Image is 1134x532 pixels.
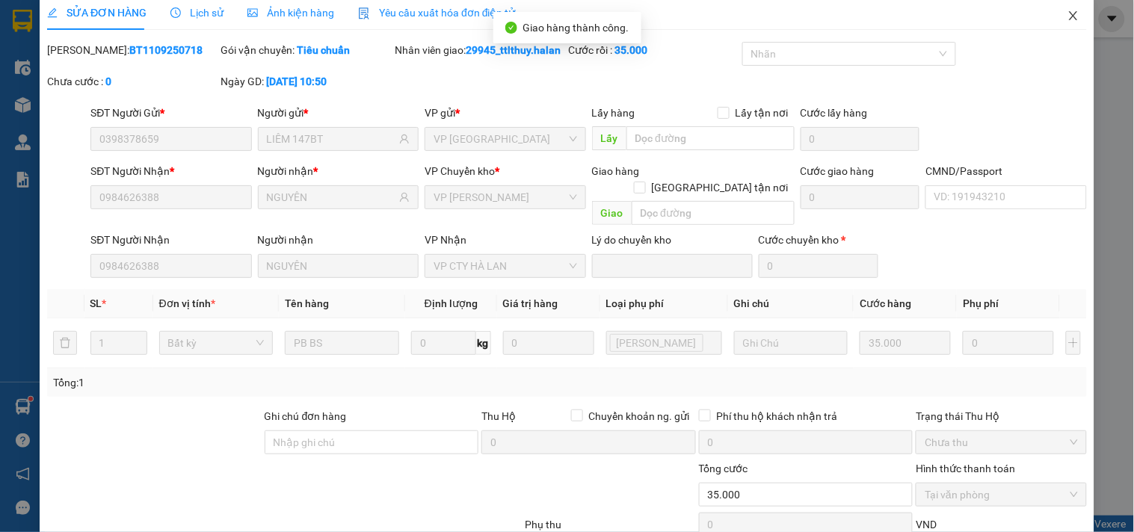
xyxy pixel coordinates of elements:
[258,105,419,121] div: Người gửi
[592,232,753,248] div: Lý do chuyển kho
[53,374,439,391] div: Tổng: 1
[916,408,1086,424] div: Trạng thái Thu Hộ
[129,44,203,56] b: BT1109250718
[221,73,392,90] div: Ngày GD:
[1066,331,1081,355] button: plus
[963,297,999,309] span: Phụ phí
[592,107,635,119] span: Lấy hàng
[699,463,748,474] span: Tổng cước
[399,192,410,202] span: user
[265,430,479,454] input: Ghi chú đơn hàng
[358,7,370,19] img: icon
[916,519,937,531] span: VND
[258,163,419,179] div: Người nhận
[801,185,920,209] input: Cước giao hàng
[247,7,258,18] span: picture
[265,410,347,422] label: Ghi chú đơn hàng
[505,22,517,34] span: check-circle
[801,165,875,177] label: Cước giao hàng
[860,331,951,355] input: 0
[925,483,1077,506] span: Tại văn phòng
[425,165,495,177] span: VP Chuyển kho
[614,44,647,56] b: 35.000
[19,102,218,126] b: GỬI : VP CTY HÀ LAN
[734,331,848,355] input: Ghi Chú
[925,431,1077,454] span: Chưa thu
[434,186,576,208] span: VP Hoàng Gia
[267,189,396,205] input: Tên người nhận
[801,107,868,119] label: Cước lấy hàng
[759,232,878,248] div: Cước chuyển kho
[728,289,854,318] th: Ghi chú
[646,179,795,196] span: [GEOGRAPHIC_DATA] tận nơi
[105,75,111,87] b: 0
[221,42,392,58] div: Gói vận chuyển:
[258,232,419,248] div: Người nhận
[298,44,351,56] b: Tiêu chuẩn
[140,37,625,55] li: 271 - [PERSON_NAME] - [GEOGRAPHIC_DATA] - [GEOGRAPHIC_DATA]
[425,105,585,121] div: VP gửi
[592,201,632,225] span: Giao
[47,7,147,19] span: SỬA ĐƠN HÀNG
[47,7,58,18] span: edit
[90,232,251,248] div: SĐT Người Nhận
[53,331,77,355] button: delete
[916,463,1015,474] label: Hình thức thanh toán
[267,75,327,87] b: [DATE] 10:50
[159,297,215,309] span: Đơn vị tính
[170,7,224,19] span: Lịch sử
[90,105,251,121] div: SĐT Người Gửi
[860,297,911,309] span: Cước hàng
[503,297,558,309] span: Giá trị hàng
[592,126,626,150] span: Lấy
[801,127,920,151] input: Cước lấy hàng
[568,42,739,58] div: Cước rồi :
[434,128,576,150] span: VP Bình Thuận
[90,163,251,179] div: SĐT Người Nhận
[466,44,561,56] b: 29945_ttlthuy.halan
[395,42,565,58] div: Nhân viên giao:
[610,334,703,352] span: Lưu kho
[168,332,265,354] span: Bất kỳ
[600,289,728,318] th: Loại phụ phí
[632,201,795,225] input: Dọc đường
[267,131,396,147] input: Tên người gửi
[47,73,218,90] div: Chưa cước :
[711,408,844,424] span: Phí thu hộ khách nhận trả
[592,165,640,177] span: Giao hàng
[285,331,399,355] input: VD: Bàn, Ghế
[1067,10,1079,22] span: close
[730,105,795,121] span: Lấy tận nơi
[19,19,131,93] img: logo.jpg
[399,134,410,144] span: user
[434,255,576,277] span: VP CTY HÀ LAN
[425,232,585,248] div: VP Nhận
[170,7,181,18] span: clock-circle
[617,335,697,351] span: [PERSON_NAME]
[247,7,334,19] span: Ảnh kiện hàng
[503,331,594,355] input: 0
[90,297,102,309] span: SL
[626,126,795,150] input: Dọc đường
[476,331,491,355] span: kg
[358,7,516,19] span: Yêu cầu xuất hóa đơn điện tử
[481,410,516,422] span: Thu Hộ
[583,408,696,424] span: Chuyển khoản ng. gửi
[425,297,478,309] span: Định lượng
[47,42,218,58] div: [PERSON_NAME]:
[285,297,329,309] span: Tên hàng
[925,163,1086,179] div: CMND/Passport
[523,22,629,34] span: Giao hàng thành công.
